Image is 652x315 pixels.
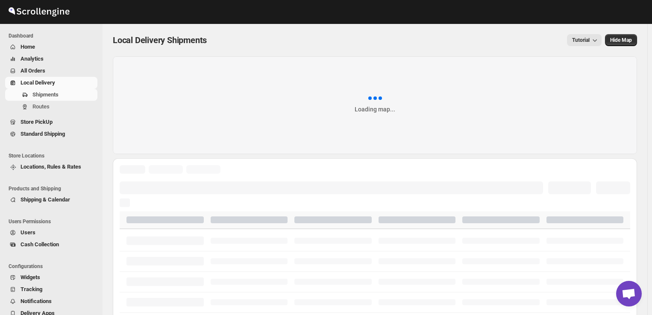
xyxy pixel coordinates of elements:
[21,67,45,74] span: All Orders
[21,55,44,62] span: Analytics
[5,101,97,113] button: Routes
[5,41,97,53] button: Home
[605,34,637,46] button: Map action label
[5,295,97,307] button: Notifications
[32,103,50,110] span: Routes
[5,53,97,65] button: Analytics
[21,229,35,236] span: Users
[5,239,97,251] button: Cash Collection
[21,286,42,292] span: Tracking
[9,218,98,225] span: Users Permissions
[610,37,632,44] span: Hide Map
[21,196,70,203] span: Shipping & Calendar
[616,281,642,306] div: Open chat
[5,227,97,239] button: Users
[21,131,65,137] span: Standard Shipping
[32,91,59,98] span: Shipments
[567,34,602,46] button: Tutorial
[9,32,98,39] span: Dashboard
[9,152,98,159] span: Store Locations
[5,283,97,295] button: Tracking
[21,79,55,86] span: Local Delivery
[5,161,97,173] button: Locations, Rules & Rates
[21,274,40,280] span: Widgets
[21,241,59,248] span: Cash Collection
[5,89,97,101] button: Shipments
[5,271,97,283] button: Widgets
[355,105,395,114] div: Loading map...
[9,185,98,192] span: Products and Shipping
[572,37,590,43] span: Tutorial
[113,35,207,45] span: Local Delivery Shipments
[21,44,35,50] span: Home
[5,65,97,77] button: All Orders
[21,298,52,304] span: Notifications
[21,119,53,125] span: Store PickUp
[9,263,98,270] span: Configurations
[21,163,81,170] span: Locations, Rules & Rates
[5,194,97,206] button: Shipping & Calendar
